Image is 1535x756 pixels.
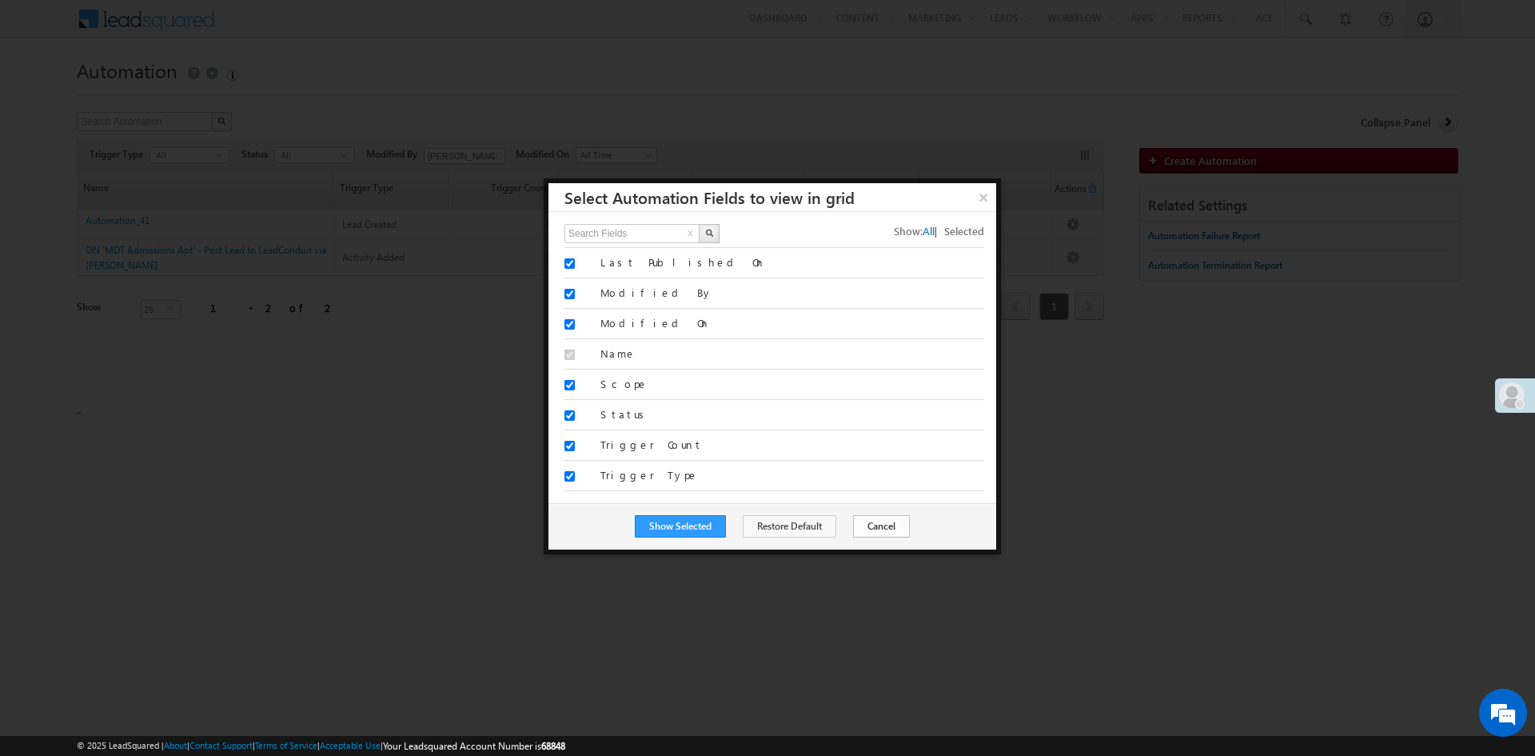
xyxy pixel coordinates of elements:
[27,84,67,105] img: d_60004797649_company_0_60004797649
[935,224,944,238] span: |
[600,346,984,361] label: Name
[189,740,253,750] a: Contact Support
[564,471,575,482] input: Select/Unselect Column
[564,183,996,211] h3: Select Automation Fields to view in grid
[600,286,984,300] label: Modified By
[564,258,575,269] input: Select/Unselect Column
[600,407,984,422] label: Status
[600,255,984,270] label: Last Published On
[564,350,575,360] input: Select/Unselect Column
[564,441,575,451] input: Select/Unselect Column
[564,410,575,421] input: Select/Unselect Column
[164,740,187,750] a: About
[383,740,565,752] span: Your Leadsquared Account Number is
[743,515,836,538] button: Restore Default
[635,515,726,538] button: Show Selected
[600,377,984,391] label: Scope
[564,289,575,299] input: Select/Unselect Column
[685,225,696,244] button: x
[541,740,565,752] span: 68848
[944,224,984,238] span: Selected
[600,316,984,330] label: Modified On
[83,84,269,105] div: Leave a message
[320,740,381,750] a: Acceptable Use
[262,8,301,46] div: Minimize live chat window
[564,380,575,390] input: Select/Unselect Column
[894,224,923,238] span: Show:
[600,468,984,482] label: Trigger Type
[853,515,910,538] button: Cancel
[705,229,713,237] img: Search
[255,740,317,750] a: Terms of Service
[564,319,575,330] input: Select/Unselect Column
[234,493,290,514] em: Submit
[600,438,984,452] label: Trigger Count
[923,224,935,238] span: All
[21,148,292,479] textarea: Type your message and click 'Submit'
[971,183,996,211] button: ×
[77,738,565,754] span: © 2025 LeadSquared | | | | |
